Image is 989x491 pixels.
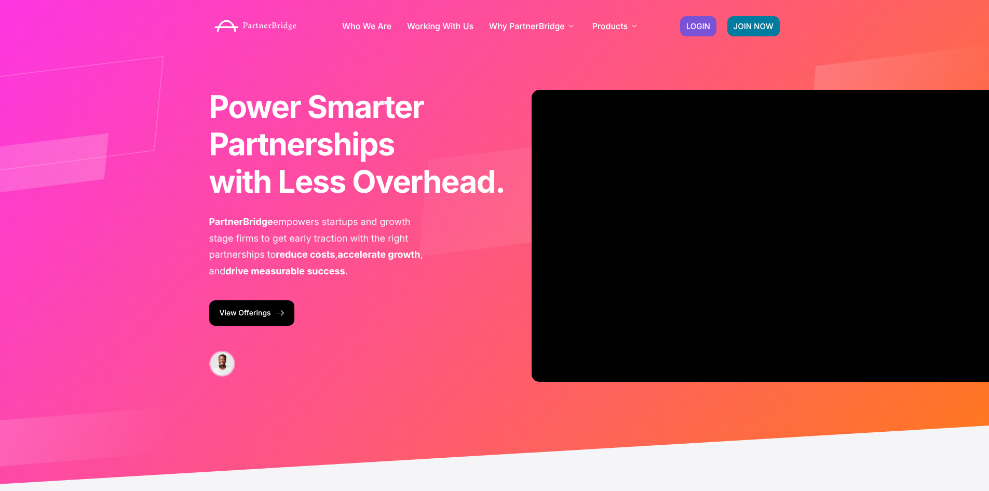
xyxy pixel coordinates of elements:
[220,310,271,317] span: View Offerings
[209,217,273,228] span: PartnerBridge
[680,16,716,36] a: LOGIN
[727,16,780,36] a: JOIN NOW
[225,266,345,277] span: drive measurable success
[276,249,335,260] span: reduce costs
[209,217,411,260] span: empowers startups and growth stage firms to get early traction with the right partnerships to
[209,300,294,326] a: View Offerings
[686,22,710,30] span: LOGIN
[407,22,473,30] a: Working With Us
[592,22,640,30] a: Products
[734,22,774,30] span: JOIN NOW
[342,22,391,30] a: Who We Are
[489,22,577,30] a: Why PartnerBridge
[209,249,423,277] span: , and
[335,249,337,260] span: ,
[209,163,505,201] b: with Less Overhead.
[345,266,348,277] span: .
[337,249,420,260] span: accelerate growth
[209,88,424,163] span: Power Smarter Partnerships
